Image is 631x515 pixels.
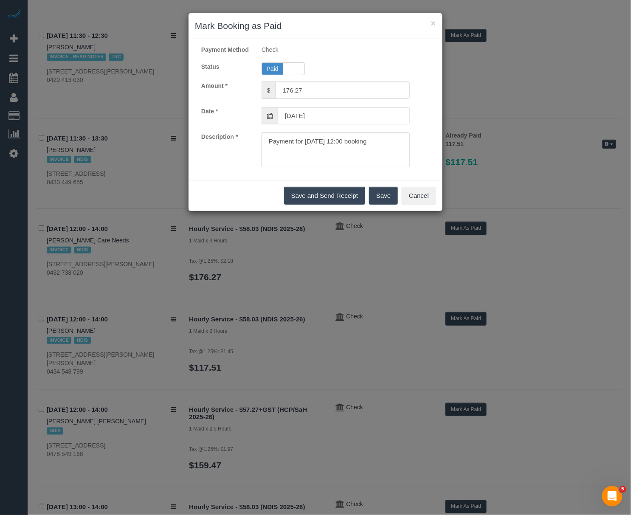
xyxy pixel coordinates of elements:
[602,486,623,507] iframe: Intercom live chat
[195,82,255,90] label: Amount *
[195,62,255,71] label: Status
[278,107,410,124] input: Choose Date Paid...
[431,19,436,28] button: ×
[262,63,283,75] span: Paid
[369,187,398,205] button: Save
[284,187,366,205] button: Save and Send Receipt
[620,486,626,493] span: 5
[195,45,255,54] label: Payment Method
[255,45,416,54] div: Check
[195,132,255,141] label: Description *
[262,82,276,99] span: $
[402,187,436,205] button: Cancel
[195,107,255,115] label: Date *
[195,20,436,32] h3: Mark Booking as Paid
